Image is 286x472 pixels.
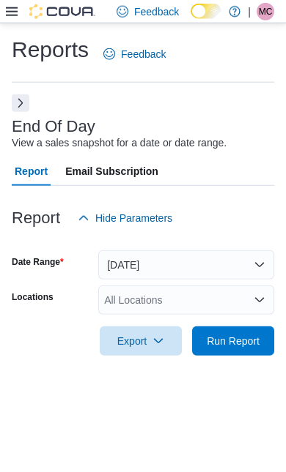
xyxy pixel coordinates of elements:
[98,250,274,280] button: [DATE]
[192,326,274,356] button: Run Report
[254,294,265,306] button: Open list of options
[98,40,172,69] a: Feedback
[72,203,178,233] button: Hide Parameters
[248,3,251,20] p: |
[12,256,64,268] label: Date Range
[12,135,227,151] div: View a sales snapshot for a date or date range.
[109,326,173,356] span: Export
[12,35,89,64] h1: Reports
[95,211,172,225] span: Hide Parameters
[12,291,54,303] label: Locations
[12,209,60,227] h3: Report
[12,118,95,135] h3: End Of Day
[12,94,29,112] button: Next
[191,19,191,20] span: Dark Mode
[207,334,260,348] span: Run Report
[134,4,179,19] span: Feedback
[65,157,158,186] span: Email Subscription
[29,4,95,19] img: Cova
[121,47,166,61] span: Feedback
[15,157,48,186] span: Report
[259,3,273,20] span: MC
[257,3,274,20] div: Mike Cochrane
[100,326,182,356] button: Export
[191,4,221,19] input: Dark Mode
